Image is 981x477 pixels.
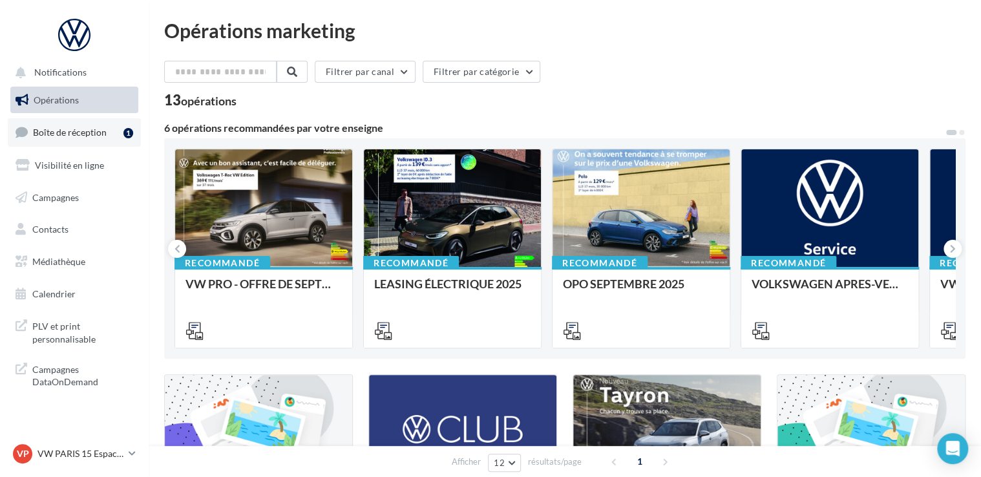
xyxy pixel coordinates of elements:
div: VW PRO - OFFRE DE SEPTEMBRE 25 [185,277,342,303]
a: Visibilité en ligne [8,152,141,179]
div: LEASING ÉLECTRIQUE 2025 [374,277,531,303]
div: Recommandé [741,256,836,270]
div: 6 opérations recommandées par votre enseigne [164,123,945,133]
button: Filtrer par canal [315,61,416,83]
span: 12 [494,458,505,468]
span: Contacts [32,224,69,235]
span: Opérations [34,94,79,105]
div: Recommandé [552,256,648,270]
span: résultats/page [528,456,582,468]
span: PLV et print personnalisable [32,317,133,345]
div: Opérations marketing [164,21,965,40]
a: Calendrier [8,281,141,308]
span: Campagnes DataOnDemand [32,361,133,388]
div: Recommandé [174,256,270,270]
span: Notifications [34,67,87,78]
span: Visibilité en ligne [35,160,104,171]
span: Boîte de réception [33,127,107,138]
div: VOLKSWAGEN APRES-VENTE [752,277,908,303]
a: Campagnes [8,184,141,211]
span: VP [17,447,29,460]
a: Opérations [8,87,141,114]
p: VW PARIS 15 Espace Suffren [37,447,123,460]
div: 1 [123,128,133,138]
div: Recommandé [363,256,459,270]
a: VP VW PARIS 15 Espace Suffren [10,441,138,466]
div: opérations [181,95,237,107]
div: OPO SEPTEMBRE 2025 [563,277,719,303]
button: 12 [488,454,521,472]
a: Contacts [8,216,141,243]
a: Médiathèque [8,248,141,275]
span: 1 [629,451,650,472]
span: Campagnes [32,191,79,202]
div: 13 [164,93,237,107]
span: Calendrier [32,288,76,299]
span: Médiathèque [32,256,85,267]
a: Boîte de réception1 [8,118,141,146]
a: Campagnes DataOnDemand [8,355,141,394]
a: PLV et print personnalisable [8,312,141,350]
span: Afficher [452,456,481,468]
div: Open Intercom Messenger [937,433,968,464]
button: Filtrer par catégorie [423,61,540,83]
